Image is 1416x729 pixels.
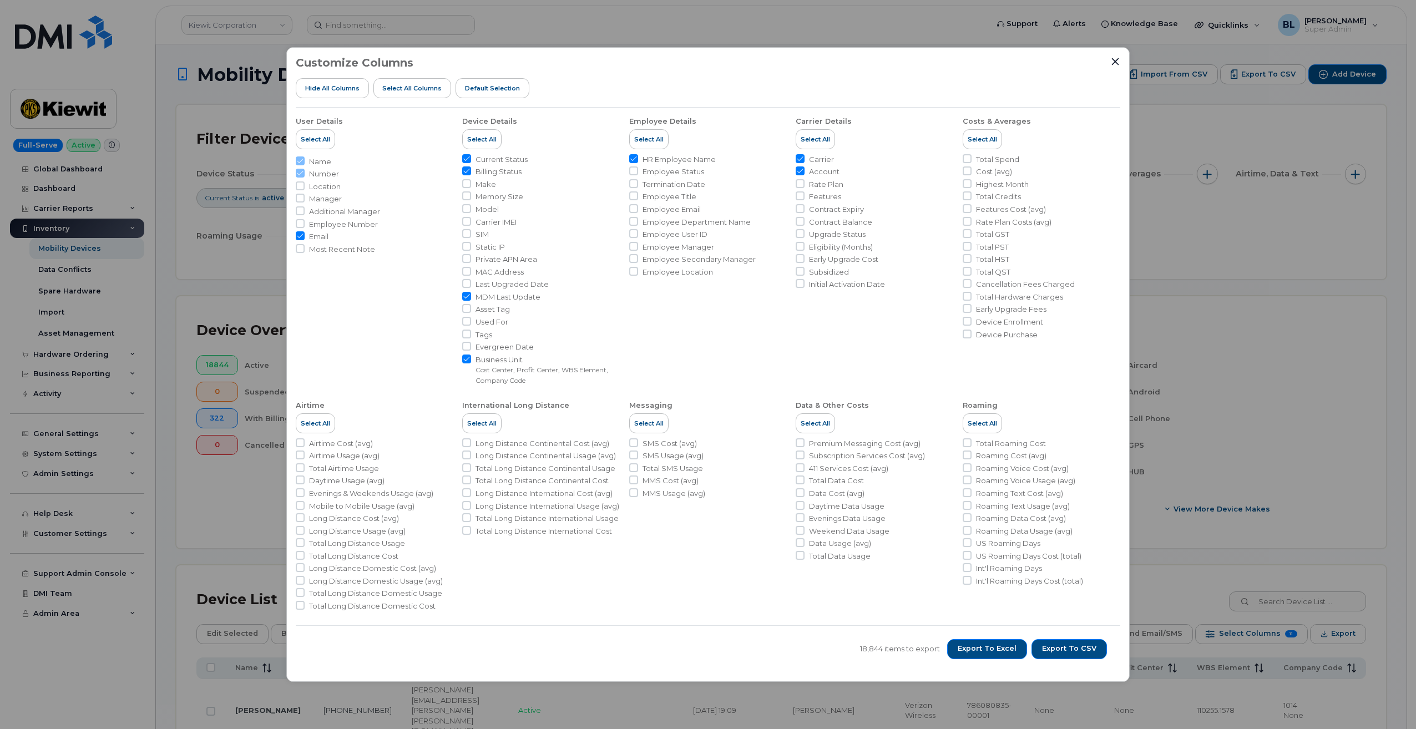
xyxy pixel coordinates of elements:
span: Employee Location [643,267,713,277]
button: Export to Excel [947,639,1027,659]
span: Features Cost (avg) [976,204,1046,215]
span: Upgrade Status [809,229,866,240]
span: Total PST [976,242,1009,252]
span: Int'l Roaming Days Cost (total) [976,576,1083,586]
span: Device Purchase [976,330,1038,340]
span: Select All [634,135,664,144]
span: Data Cost (avg) [809,488,864,499]
span: Total Long Distance Continental Cost [476,475,609,486]
span: Memory Size [476,191,523,202]
button: Select All [796,413,835,433]
button: Hide All Columns [296,78,369,98]
span: Select All [801,135,830,144]
span: Total Long Distance Domestic Cost [309,601,436,611]
span: Billing Status [476,166,522,177]
span: Roaming Voice Cost (avg) [976,463,1069,474]
span: SIM [476,229,489,240]
small: Cost Center, Profit Center, WBS Element, Company Code [476,366,608,384]
span: Total Long Distance International Usage [476,513,619,524]
span: Employee Department Name [643,217,751,227]
span: US Roaming Days Cost (total) [976,551,1081,561]
span: Device Enrollment [976,317,1043,327]
div: International Long Distance [462,401,569,411]
span: Total Long Distance Domestic Usage [309,588,442,599]
span: Long Distance Usage (avg) [309,526,406,536]
button: Select All [296,129,335,149]
div: User Details [296,117,343,126]
span: Select All [301,419,330,428]
span: Long Distance International Cost (avg) [476,488,613,499]
button: Select all Columns [373,78,452,98]
span: MDM Last Update [476,292,540,302]
span: Additional Manager [309,206,380,217]
button: Select All [629,413,669,433]
span: MMS Cost (avg) [643,475,699,486]
span: Number [309,169,339,179]
span: Total HST [976,254,1009,265]
span: Airtime Usage (avg) [309,450,380,461]
span: Asset Tag [476,304,510,315]
span: Roaming Voice Usage (avg) [976,475,1075,486]
span: Cancellation Fees Charged [976,279,1075,290]
span: US Roaming Days [976,538,1040,549]
span: Employee User ID [643,229,707,240]
span: Contract Expiry [809,204,864,215]
span: Employee Email [643,204,701,215]
span: Long Distance Domestic Usage (avg) [309,576,443,586]
span: Select All [467,419,497,428]
span: Total Spend [976,154,1019,165]
span: Location [309,181,341,192]
span: Highest Month [976,179,1029,190]
iframe: Messenger Launcher [1368,681,1408,721]
span: Total SMS Usage [643,463,703,474]
div: Data & Other Costs [796,401,869,411]
span: Initial Activation Date [809,279,885,290]
span: Subsidized [809,267,849,277]
span: Employee Title [643,191,696,202]
span: Long Distance Cost (avg) [309,513,399,524]
span: Long Distance Domestic Cost (avg) [309,563,436,574]
span: Select All [801,419,830,428]
span: Contract Balance [809,217,872,227]
span: Cost (avg) [976,166,1012,177]
button: Select All [629,129,669,149]
span: Airtime Cost (avg) [309,438,373,449]
span: Select All [301,135,330,144]
span: Early Upgrade Fees [976,304,1046,315]
button: Select All [462,129,502,149]
span: Select All [968,419,997,428]
span: Premium Messaging Cost (avg) [809,438,921,449]
span: HR Employee Name [643,154,716,165]
span: Name [309,156,331,167]
div: Roaming [963,401,998,411]
span: Data Usage (avg) [809,538,871,549]
span: Last Upgraded Date [476,279,549,290]
span: Rate Plan Costs (avg) [976,217,1051,227]
span: Business Unit [476,355,620,365]
span: Account [809,166,840,177]
span: SMS Usage (avg) [643,450,704,461]
span: Subscription Services Cost (avg) [809,450,925,461]
button: Select All [462,413,502,433]
div: Airtime [296,401,325,411]
div: Employee Details [629,117,696,126]
span: Features [809,191,841,202]
span: Int'l Roaming Days [976,563,1042,574]
span: Evenings & Weekends Usage (avg) [309,488,433,499]
button: Select All [796,129,835,149]
span: Total Data Cost [809,475,864,486]
span: Rate Plan [809,179,843,190]
button: Select All [963,413,1002,433]
button: Close [1110,57,1120,67]
span: Early Upgrade Cost [809,254,878,265]
span: Export to CSV [1042,644,1096,654]
span: Roaming Cost (avg) [976,450,1046,461]
span: Employee Number [309,219,378,230]
span: Carrier [809,154,834,165]
span: Termination Date [643,179,705,190]
span: Total Airtime Usage [309,463,379,474]
span: 411 Services Cost (avg) [809,463,888,474]
span: Employee Manager [643,242,714,252]
span: Roaming Data Cost (avg) [976,513,1066,524]
span: Employee Status [643,166,704,177]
